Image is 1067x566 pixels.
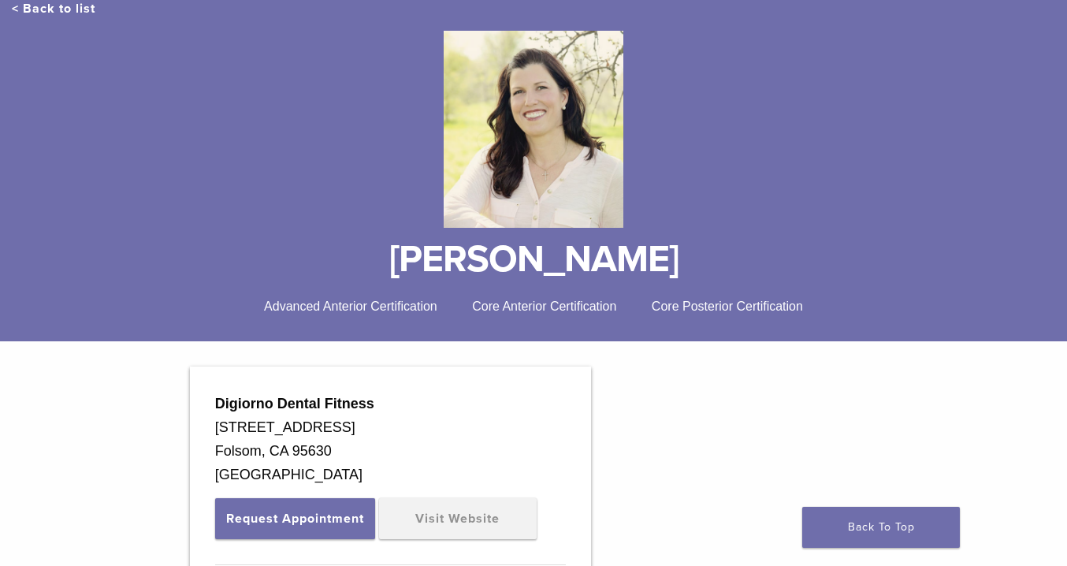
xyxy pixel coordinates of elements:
a: Back To Top [802,507,960,548]
div: Folsom, CA 95630 [GEOGRAPHIC_DATA] [215,439,566,486]
span: Advanced Anterior Certification [264,300,437,313]
span: Core Anterior Certification [472,300,616,313]
button: Request Appointment [215,498,375,539]
a: Visit Website [379,498,537,539]
a: < Back to list [12,1,95,17]
span: Core Posterior Certification [652,300,803,313]
h1: [PERSON_NAME] [12,240,1055,278]
strong: Digiorno Dental Fitness [215,396,374,411]
img: Bioclear [444,31,623,228]
div: [STREET_ADDRESS] [215,415,566,439]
